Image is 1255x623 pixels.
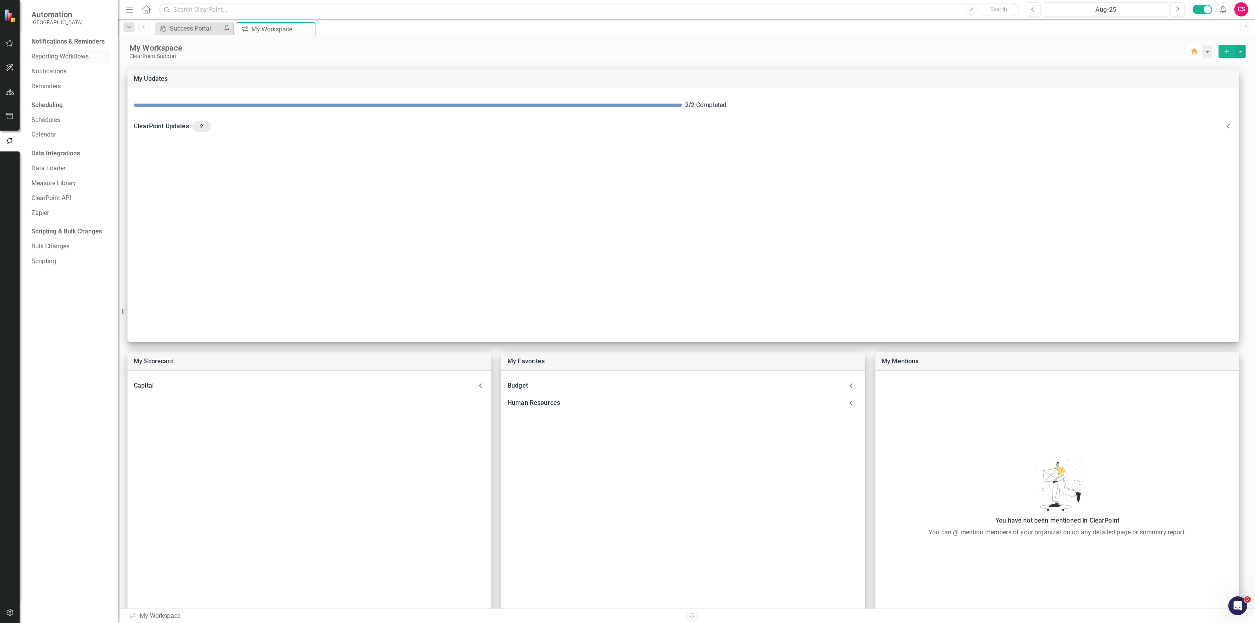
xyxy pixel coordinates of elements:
div: You can @ mention members of your organization on any detailed page or summary report. [879,528,1235,537]
div: Scripting & Bulk Changes [31,227,102,236]
div: Completed [685,101,1233,110]
div: Human Resources [507,397,843,408]
a: Reminders [31,82,110,91]
div: ClearPoint Support [129,53,1186,60]
span: Search [990,6,1007,12]
input: Search ClearPoint... [159,3,1020,16]
button: Search [979,4,1018,15]
span: 2 [195,123,208,130]
div: Capital [134,380,476,391]
a: Measure Library [31,179,110,188]
div: ClearPoint Updates2 [127,116,1239,137]
iframe: Intercom live chat [1228,596,1247,615]
div: Success Portal [170,24,222,33]
div: 2 / 2 [685,101,695,110]
a: My Scorecard [134,357,174,365]
a: Notifications [31,67,110,76]
div: Human Resources [501,394,865,412]
a: Success Portal [157,24,222,33]
div: My Workspace [129,43,1186,53]
button: Aug-25 [1043,2,1168,16]
a: Zapier [31,209,110,218]
div: Scheduling [31,101,63,110]
a: Data Loader [31,164,110,173]
img: ClearPoint Strategy [4,9,18,22]
div: ClearPoint Updates [134,121,1224,132]
div: Data Integrations [31,149,80,158]
a: My Mentions [882,357,919,365]
a: Scripting [31,257,110,266]
a: My Updates [134,75,168,82]
div: My Workspace [251,24,313,34]
div: Notifications & Reminders [31,37,105,46]
div: Aug-25 [1046,5,1166,15]
small: [GEOGRAPHIC_DATA] [31,19,83,26]
a: Bulk Changes [31,242,110,251]
a: ClearPoint API [31,194,110,203]
a: My Favorites [507,357,545,365]
a: Reporting Workflows [31,52,110,61]
a: Calendar [31,130,110,139]
button: CS [1234,2,1248,16]
a: Schedules [31,116,110,125]
div: You have not been mentioned in ClearPoint [879,515,1235,526]
button: select merge strategy [1235,45,1246,58]
div: Budget [501,377,865,394]
button: select merge strategy [1219,45,1235,58]
div: split button [1219,45,1246,58]
div: My Workspace [129,612,680,621]
div: Capital [127,377,491,394]
span: 5 [1244,596,1251,603]
div: Budget [507,380,843,391]
span: Automation [31,10,83,19]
